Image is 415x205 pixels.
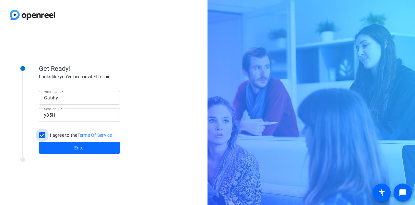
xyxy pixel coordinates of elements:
button: Enter [39,142,120,154]
span: Enter [74,145,85,151]
mat-label: Your name [44,90,61,94]
a: Terms Of Service [77,133,112,138]
div: Get Ready! [39,64,169,73]
label: I agree to the [49,132,112,138]
mat-icon: message [399,189,407,197]
mat-icon: accessibility [378,189,385,197]
mat-label: Session ID [44,107,61,111]
div: Looks like you've been invited to join [39,73,169,80]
